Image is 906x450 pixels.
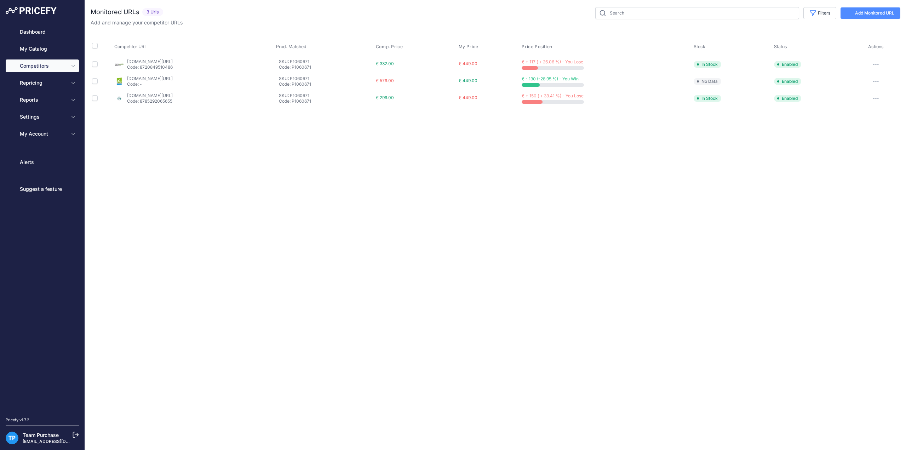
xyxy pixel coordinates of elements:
a: Alerts [6,156,79,169]
input: Search [595,7,799,19]
span: Enabled [774,61,801,68]
a: My Catalog [6,42,79,55]
span: € 579.00 [376,78,394,83]
span: No Data [694,78,721,85]
span: € 449.00 [459,95,477,100]
button: Repricing [6,76,79,89]
span: Prod. Matched [276,44,306,49]
button: Settings [6,110,79,123]
button: Comp. Price [376,44,405,50]
p: Code: 8720849510486 [127,64,173,70]
span: In Stock [694,61,721,68]
a: [EMAIL_ADDRESS][DOMAIN_NAME] [23,439,97,444]
span: Reports [20,96,66,103]
p: Code: P1060671 [279,81,373,87]
span: Stock [694,44,705,49]
span: Competitor URL [114,44,147,49]
p: Add and manage your competitor URLs [91,19,183,26]
div: Pricefy v1.7.2 [6,417,29,423]
span: Competitors [20,62,66,69]
span: Settings [20,113,66,120]
p: Code: P1060671 [279,98,373,104]
span: € 449.00 [459,78,477,83]
span: In Stock [694,95,721,102]
span: Comp. Price [376,44,403,50]
span: € 449.00 [459,61,477,66]
span: € + 150 ( + 33.41 %) - You Lose [522,93,584,98]
button: My Account [6,127,79,140]
button: My Price [459,44,480,50]
span: My Price [459,44,478,50]
span: Enabled [774,78,801,85]
a: [DOMAIN_NAME][URL] [127,59,173,64]
p: SKU: P1060671 [279,76,373,81]
button: Price Position [522,44,554,50]
span: 3 Urls [142,8,163,16]
a: Add Monitored URL [841,7,900,19]
p: SKU: P1060671 [279,93,373,98]
img: Pricefy Logo [6,7,57,14]
span: € 332.00 [376,61,394,66]
nav: Sidebar [6,25,79,409]
span: € + 117 ( + 26.06 %) - You Lose [522,59,583,64]
span: Status [774,44,787,49]
a: Dashboard [6,25,79,38]
h2: Monitored URLs [91,7,139,17]
span: € 299.00 [376,95,394,100]
p: SKU: P1060671 [279,59,373,64]
button: Competitors [6,59,79,72]
p: Code: - [127,81,173,87]
a: Suggest a feature [6,183,79,195]
button: Filters [803,7,836,19]
p: Code: P1060671 [279,64,373,70]
a: Team Purchase [23,432,59,438]
span: Price Position [522,44,552,50]
a: [DOMAIN_NAME][URL] [127,76,173,81]
span: Enabled [774,95,801,102]
p: Code: 8785292065655 [127,98,173,104]
span: Repricing [20,79,66,86]
span: Actions [868,44,884,49]
button: Reports [6,93,79,106]
a: [DOMAIN_NAME][URL] [127,93,173,98]
span: € - 130 (-28.95 %) - You Win [522,76,579,81]
span: My Account [20,130,66,137]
